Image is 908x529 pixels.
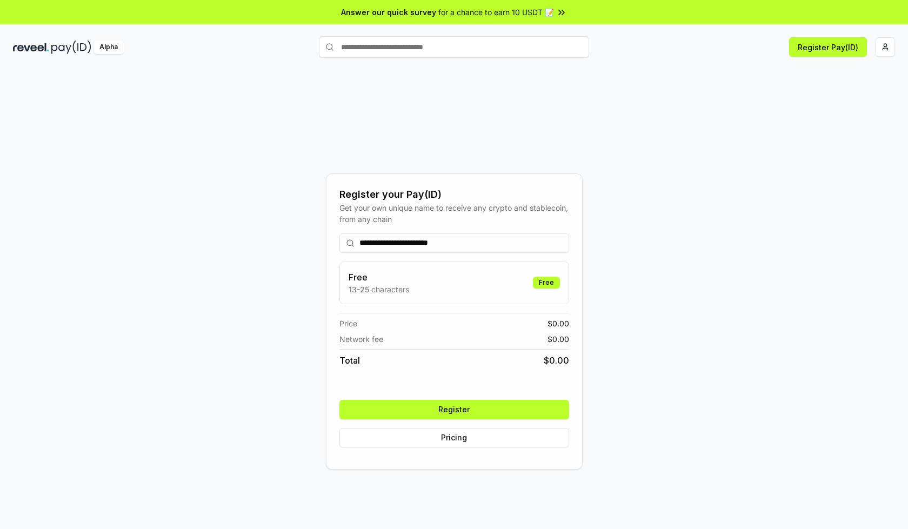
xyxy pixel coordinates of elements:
span: Total [339,354,360,367]
span: $ 0.00 [548,318,569,329]
span: Price [339,318,357,329]
button: Register Pay(ID) [789,37,867,57]
div: Alpha [94,41,124,54]
span: Answer our quick survey [341,6,436,18]
div: Register your Pay(ID) [339,187,569,202]
h3: Free [349,271,409,284]
p: 13-25 characters [349,284,409,295]
button: Register [339,400,569,419]
div: Free [533,277,560,289]
span: $ 0.00 [544,354,569,367]
button: Pricing [339,428,569,447]
span: $ 0.00 [548,333,569,345]
img: reveel_dark [13,41,49,54]
span: Network fee [339,333,383,345]
img: pay_id [51,41,91,54]
span: for a chance to earn 10 USDT 📝 [438,6,554,18]
div: Get your own unique name to receive any crypto and stablecoin, from any chain [339,202,569,225]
